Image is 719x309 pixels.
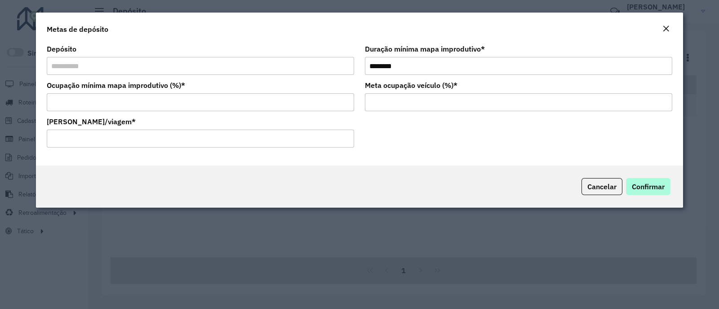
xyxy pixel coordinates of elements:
[47,44,76,54] label: Depósito
[47,24,108,35] h4: Metas de depósito
[660,23,672,35] button: Close
[632,182,665,191] span: Confirmar
[365,80,457,91] label: Meta ocupação veículo (%)
[47,116,136,127] label: [PERSON_NAME]/viagem
[662,25,670,32] em: Fechar
[581,178,622,195] button: Cancelar
[626,178,670,195] button: Confirmar
[47,80,185,91] label: Ocupação mínima mapa improdutivo (%)
[365,44,485,54] label: Duração mínima mapa improdutivo
[587,182,617,191] span: Cancelar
